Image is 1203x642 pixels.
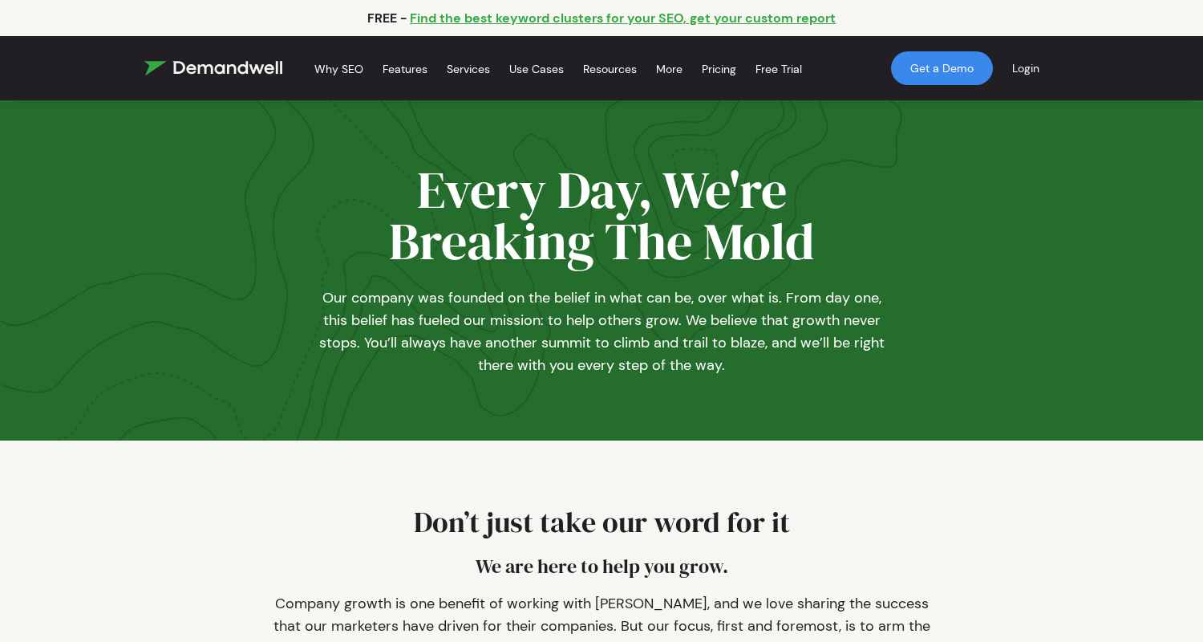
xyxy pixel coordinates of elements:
[447,43,490,95] a: Services
[313,165,890,267] h1: Every Day, We're Breaking The Mold
[702,43,736,95] a: Pricing
[313,267,890,376] p: Our company was founded on the belief in what can be, over what is. From day one, this belief has...
[144,61,282,75] img: Demandwell Logo
[314,43,363,95] a: Why SEO
[583,43,637,95] a: Resources
[410,10,836,26] a: Find the best keyword clusters for your SEO, get your custom report
[755,43,802,95] a: Free Trial
[367,10,407,26] p: FREE -
[383,43,427,95] a: Features
[509,43,564,95] a: Use Cases
[265,553,938,592] h4: We are here to help you grow.
[265,505,938,553] h2: Don’t just take our word for it
[656,43,683,95] a: More
[993,42,1059,95] a: Login
[891,51,993,85] a: Get a Demo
